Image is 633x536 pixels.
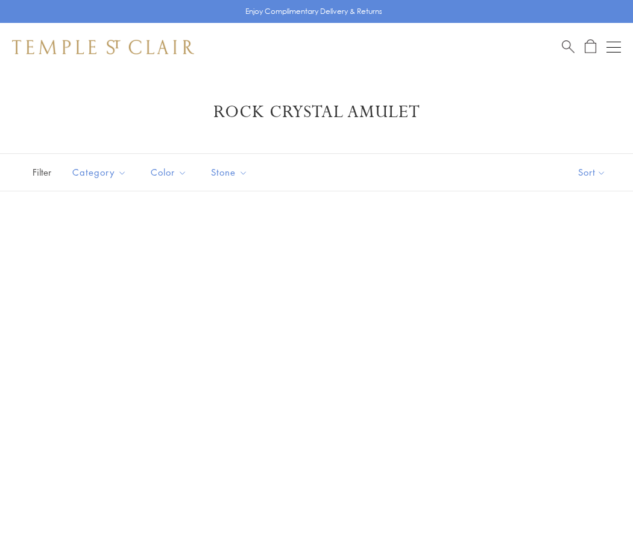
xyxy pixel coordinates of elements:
[551,154,633,191] button: Show sort by
[606,40,621,54] button: Open navigation
[30,101,603,123] h1: Rock Crystal Amulet
[63,159,136,186] button: Category
[202,159,257,186] button: Stone
[245,5,382,18] p: Enjoy Complimentary Delivery & Returns
[66,165,136,180] span: Category
[145,165,196,180] span: Color
[12,40,194,54] img: Temple St. Clair
[205,165,257,180] span: Stone
[142,159,196,186] button: Color
[585,39,596,54] a: Open Shopping Bag
[562,39,575,54] a: Search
